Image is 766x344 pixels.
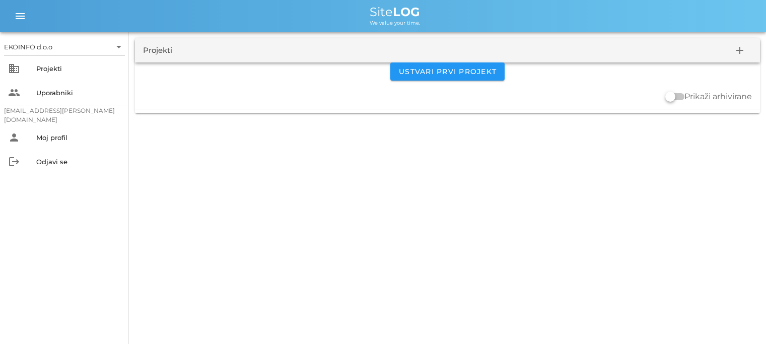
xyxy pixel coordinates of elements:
[398,67,497,76] span: Ustvari prvi projekt
[390,62,505,81] button: Ustvari prvi projekt
[4,39,125,55] div: EKOINFO d.o.o
[113,41,125,53] i: arrow_drop_down
[370,20,420,26] span: We value your time.
[370,5,420,19] span: Site
[36,89,121,97] div: Uporabniki
[8,156,20,168] i: logout
[8,62,20,75] i: business
[684,92,752,102] label: Prikaži arhivirane
[36,133,121,142] div: Moj profil
[143,45,172,56] div: Projekti
[8,87,20,99] i: people
[36,64,121,73] div: Projekti
[734,44,746,56] i: add
[14,10,26,22] i: menu
[8,131,20,144] i: person
[36,158,121,166] div: Odjavi se
[4,42,52,51] div: EKOINFO d.o.o
[393,5,420,19] b: LOG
